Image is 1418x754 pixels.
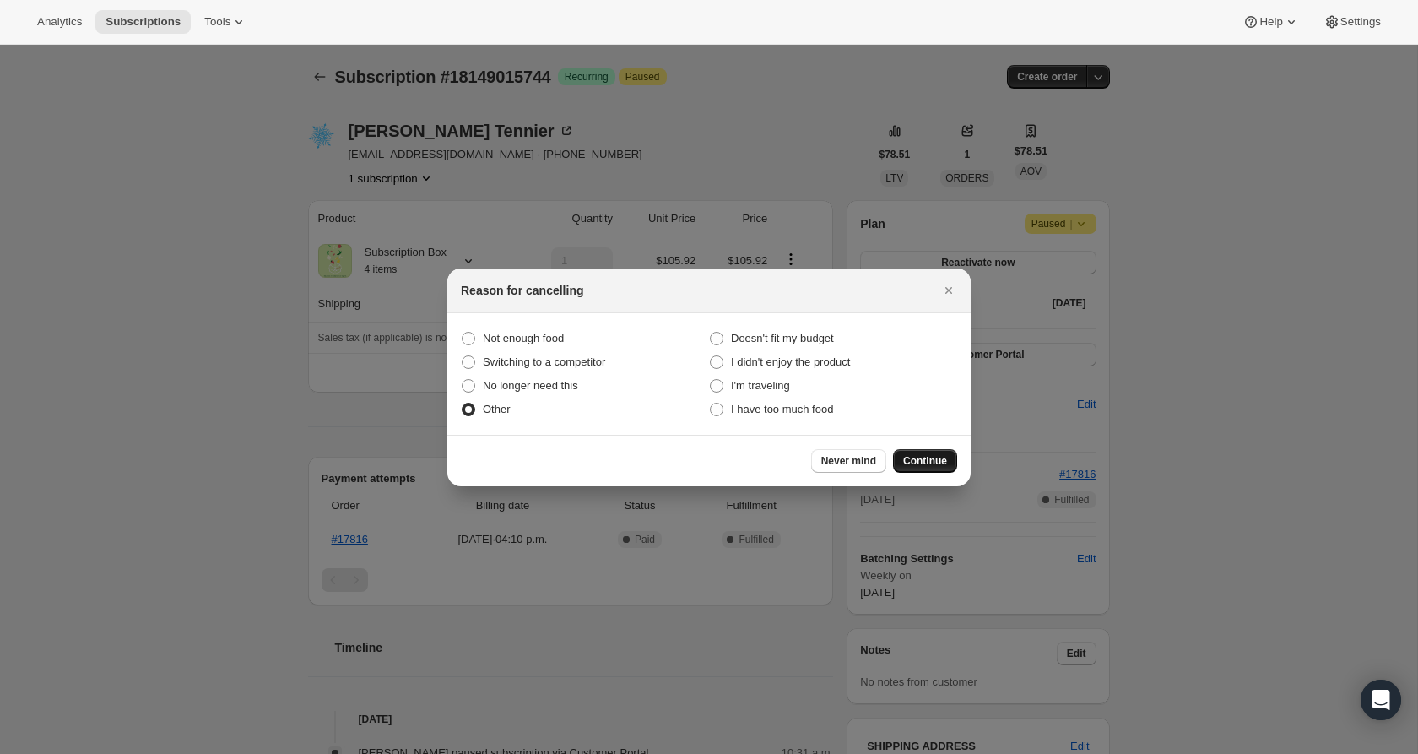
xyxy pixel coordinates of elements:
[95,10,191,34] button: Subscriptions
[483,355,605,368] span: Switching to a competitor
[37,15,82,29] span: Analytics
[893,449,957,473] button: Continue
[1232,10,1309,34] button: Help
[821,454,876,468] span: Never mind
[731,355,850,368] span: I didn't enjoy the product
[1259,15,1282,29] span: Help
[1340,15,1381,29] span: Settings
[461,282,583,299] h2: Reason for cancelling
[1361,680,1401,720] div: Open Intercom Messenger
[483,332,564,344] span: Not enough food
[483,403,511,415] span: Other
[483,379,578,392] span: No longer need this
[903,454,947,468] span: Continue
[204,15,230,29] span: Tools
[194,10,257,34] button: Tools
[937,279,961,302] button: Close
[106,15,181,29] span: Subscriptions
[27,10,92,34] button: Analytics
[731,332,834,344] span: Doesn't fit my budget
[811,449,886,473] button: Never mind
[1313,10,1391,34] button: Settings
[731,403,833,415] span: I have too much food
[731,379,790,392] span: I'm traveling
